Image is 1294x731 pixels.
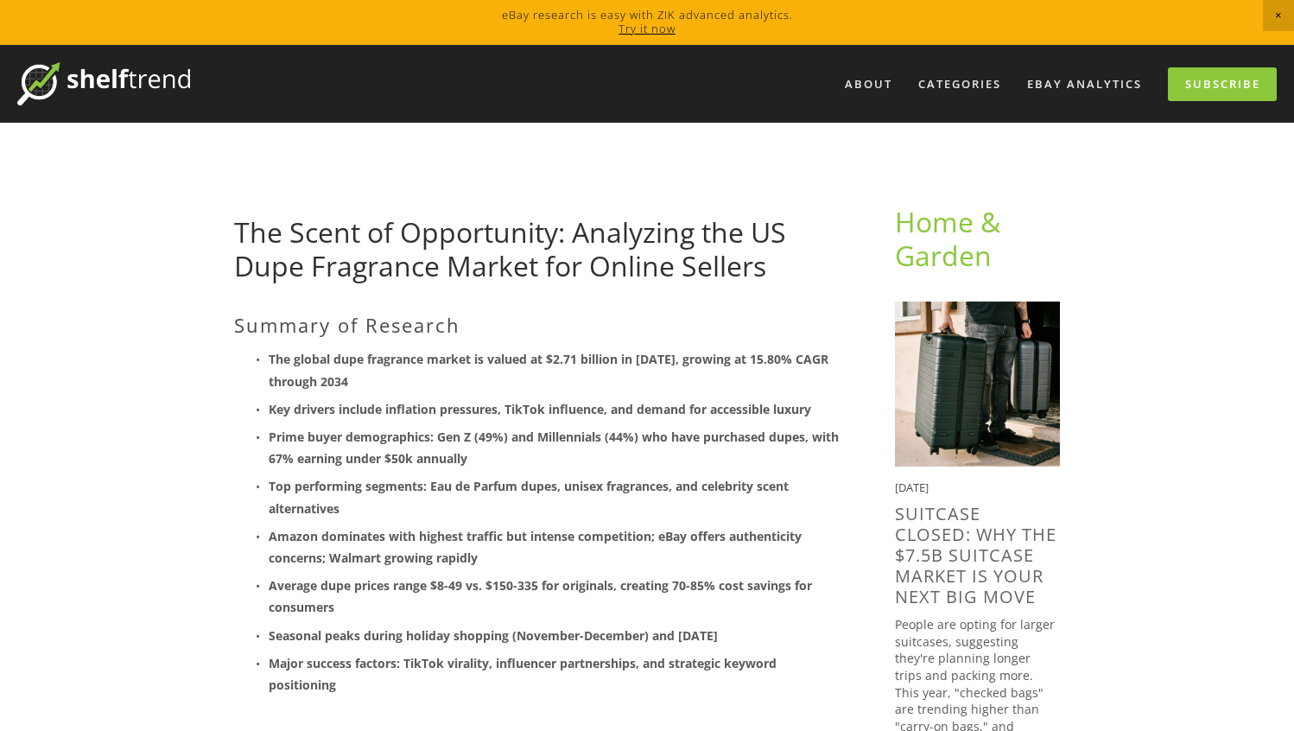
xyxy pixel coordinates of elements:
strong: Top performing segments: Eau de Parfum dupes, unisex fragrances, and celebrity scent alternatives [269,478,792,516]
strong: The global dupe fragrance market is valued at $2.71 billion in [DATE], growing at 15.80% CAGR thr... [269,351,832,389]
strong: Average dupe prices range $8-49 vs. $150-335 for originals, creating 70-85% cost savings for cons... [269,577,815,615]
strong: Seasonal peaks during holiday shopping (November-December) and [DATE] [269,627,718,644]
a: The Scent of Opportunity: Analyzing the US Dupe Fragrance Market for Online Sellers [234,213,786,283]
a: eBay Analytics [1016,70,1153,99]
h2: Summary of Research [234,314,840,336]
a: Try it now [618,21,676,36]
a: About [834,70,904,99]
strong: Key drivers include inflation pressures, TikTok influence, and demand for accessible luxury [269,401,811,417]
a: Subscribe [1168,67,1277,101]
div: Categories [907,70,1012,99]
strong: Major success factors: TikTok virality, influencer partnerships, and strategic keyword positioning [269,655,780,693]
strong: Prime buyer demographics: Gen Z (49%) and Millennials (44%) who have purchased dupes, with 67% ea... [269,429,842,467]
img: SuitCase Closed: Why the $7.5B Suitcase Market is Your Next Big Move [895,302,1060,467]
time: [DATE] [895,480,929,495]
a: SuitCase Closed: Why the $7.5B Suitcase Market is Your Next Big Move [895,502,1056,608]
strong: Amazon dominates with highest traffic but intense competition; eBay offers authenticity concerns;... [269,528,805,566]
img: ShelfTrend [17,62,190,105]
a: Home & Garden [895,203,1007,273]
